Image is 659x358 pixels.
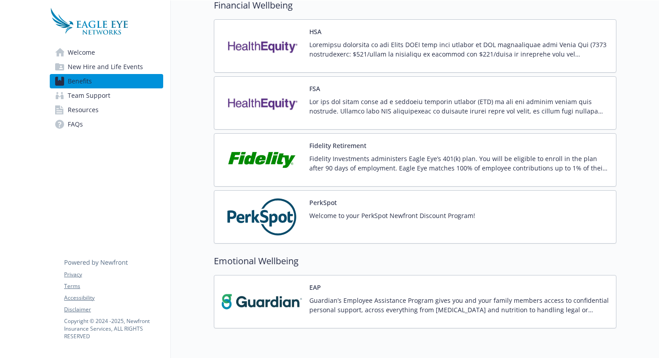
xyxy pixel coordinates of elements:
[64,317,163,340] p: Copyright © 2024 - 2025 , Newfront Insurance Services, ALL RIGHTS RESERVED
[309,97,609,116] p: Lor ips dol sitam conse ad e seddoeiu temporin utlabor (ETD) ma ali eni adminim veniam quis nostr...
[309,154,609,173] p: Fidelity Investments administers Eagle Eye’s 401(k) plan. You will be eligible to enroll in the p...
[50,88,163,103] a: Team Support
[64,282,163,290] a: Terms
[221,27,302,65] img: Health Equity carrier logo
[68,117,83,131] span: FAQs
[221,198,302,236] img: PerkSpot carrier logo
[68,103,99,117] span: Resources
[309,283,321,292] button: EAP
[309,27,321,36] button: HSA
[50,45,163,60] a: Welcome
[50,60,163,74] a: New Hire and Life Events
[50,74,163,88] a: Benefits
[68,60,143,74] span: New Hire and Life Events
[221,84,302,122] img: Health Equity carrier logo
[64,294,163,302] a: Accessibility
[309,198,337,207] button: PerkSpot
[64,306,163,314] a: Disclaimer
[221,283,302,321] img: Guardian carrier logo
[309,40,609,59] p: Loremipsu dolorsita co adi Elits DOEI temp inci utlabor et DOL magnaaliquae admi Venia Qui (7373 ...
[214,254,616,268] h2: Emotional Wellbeing
[68,45,95,60] span: Welcome
[309,84,320,93] button: FSA
[309,296,609,314] p: Guardian’s Employee Assistance Program gives you and your family members access to confidential p...
[64,271,163,279] a: Privacy
[50,103,163,117] a: Resources
[309,141,366,150] button: Fidelity Retirement
[68,88,110,103] span: Team Support
[309,211,475,220] p: Welcome to your PerkSpot Newfront Discount Program!
[50,117,163,131] a: FAQs
[221,141,302,179] img: Fidelity Investments carrier logo
[68,74,92,88] span: Benefits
